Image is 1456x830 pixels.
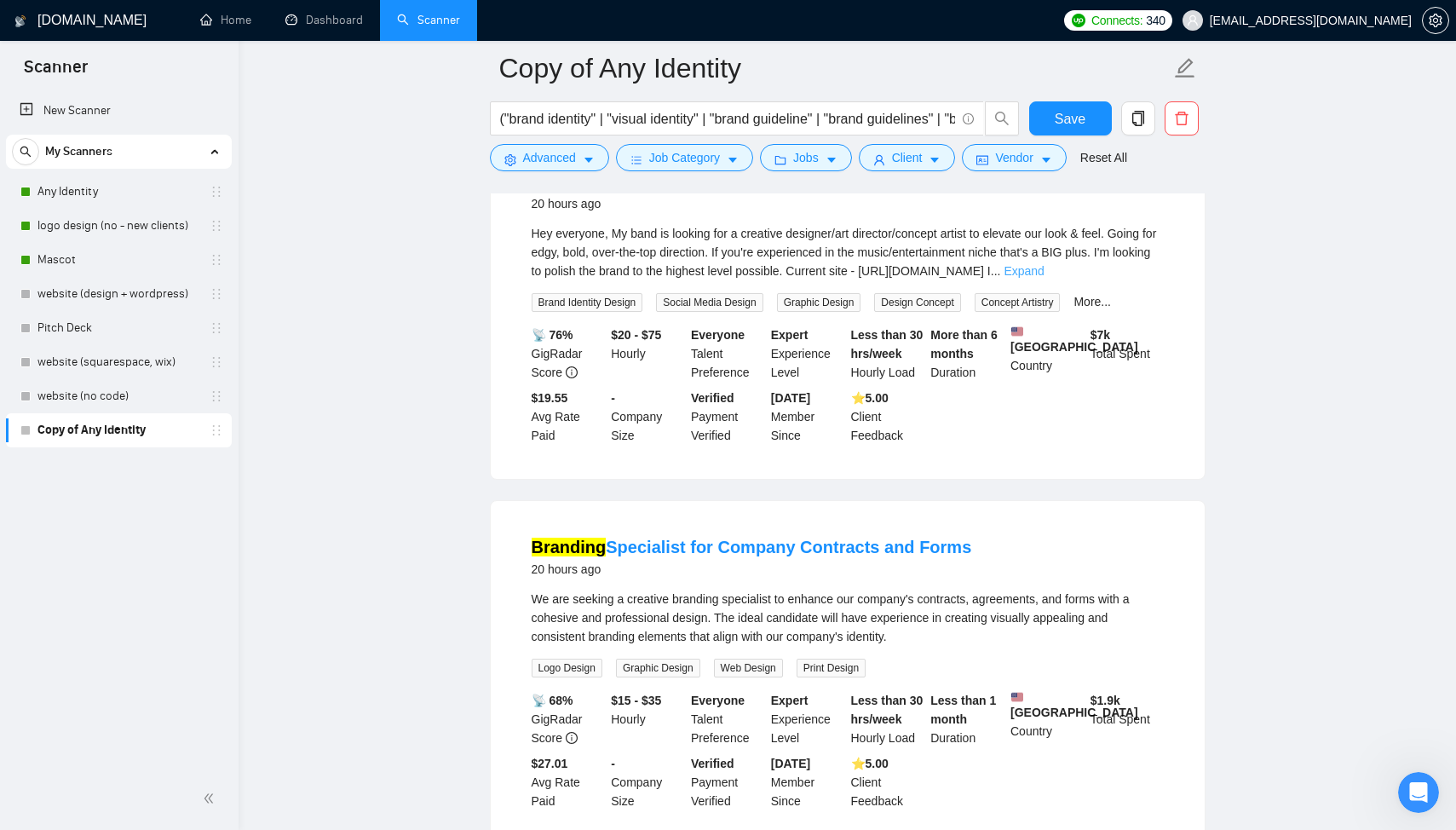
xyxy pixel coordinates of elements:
b: [DATE] [771,391,810,405]
span: Graphic Design [777,293,861,312]
button: Средство выбора эмодзи [54,545,67,558]
div: Company Size [607,754,688,810]
a: Reset All [1080,148,1127,167]
b: - [611,757,615,770]
span: setting [1423,14,1448,27]
a: logo design (no - new clients) [37,209,199,243]
div: artimixov@gmail.com говорит… [14,366,327,405]
b: Expert [771,694,809,707]
div: Country [1007,326,1087,382]
span: Social Media Design [656,293,763,312]
div: Hourly [607,691,688,747]
b: Less than 30 hrs/week [851,694,924,726]
span: My Scanners [45,135,112,169]
div: Country [1007,691,1087,747]
span: user [1187,14,1199,26]
span: Graphic Design [616,659,700,677]
div: Payment Verified [688,389,768,445]
img: 🇺🇸 [1011,691,1023,703]
li: My Scanners [6,135,232,447]
div: GigRadar Score [528,691,608,747]
b: Everyone [691,694,745,707]
div: Company Size [607,389,688,445]
span: Brand Identity Design [532,293,643,312]
div: ладно подумаю [201,366,327,403]
div: Payment Verified [688,754,768,810]
iframe: Intercom live chat [1398,772,1439,813]
span: user [873,153,885,166]
span: Concept Artistry [975,293,1061,312]
div: Total Spent [1087,326,1167,382]
textarea: Ваше сообщение... [14,509,326,538]
h1: Dima [83,9,117,21]
div: 20 hours ago [532,193,1164,214]
span: Client [892,148,923,167]
button: Средство выбора GIF-файла [81,545,95,558]
button: Save [1029,101,1112,135]
span: info-circle [566,366,578,378]
div: ну, надо посомтретьпотому что инстаграм в описании это скорее всего фигня работану а в джобе это ... [61,179,327,308]
b: [DATE] [771,757,810,770]
span: info-circle [963,113,974,124]
a: Pitch Deck [37,311,199,345]
div: Client Feedback [848,754,928,810]
div: спасибо [263,415,314,432]
span: holder [210,253,223,267]
img: 🇺🇸 [1011,326,1023,337]
div: Hey everyone, My band is looking for a creative designer/art director/concept artist to elevate o... [532,224,1164,280]
span: caret-down [1040,153,1052,166]
div: потому что это всего чать [PERSON_NAME] почти [61,310,327,364]
div: Закрыть [299,7,330,37]
div: ну а в джобе это будет постоянно попадаться где описывают деливерблс [75,248,314,298]
span: bars [630,153,642,166]
span: holder [210,219,223,233]
span: holder [210,389,223,403]
button: setting [1422,7,1449,34]
img: logo [14,8,26,35]
a: BrandingSpecialist for Company Contracts and Forms [532,538,972,556]
button: go back [11,7,43,39]
button: Добавить вложение [26,545,40,558]
button: delete [1165,101,1199,135]
button: folderJobscaret-down [760,144,852,171]
img: Profile image for Dima [49,9,76,37]
span: caret-down [583,153,595,166]
b: $27.01 [532,757,568,770]
span: Design Concept [874,293,960,312]
span: Vendor [995,148,1033,167]
div: Client Feedback [848,389,928,445]
span: holder [210,287,223,301]
a: Any Identity [37,175,199,209]
button: search [985,101,1019,135]
button: Отправить сообщение… [292,538,319,565]
span: info-circle [566,732,578,744]
b: ⭐️ 5.00 [851,757,889,770]
div: artimixov@gmail.com говорит… [14,179,327,310]
span: caret-down [826,153,837,166]
b: [GEOGRAPHIC_DATA] [1010,326,1138,354]
span: Print Design [797,659,866,677]
a: More... [1073,295,1111,308]
input: Search Freelance Jobs... [500,108,955,130]
div: Duration [927,326,1007,382]
div: Hourly Load [848,326,928,382]
b: 📡 76% [532,328,573,342]
img: upwork-logo.png [1072,14,1085,27]
div: потому что это всего чать [PERSON_NAME] почти [75,320,314,354]
a: homeHome [200,13,251,27]
span: caret-down [929,153,941,166]
p: В сети последние 15 мин [83,21,231,38]
button: userClientcaret-down [859,144,956,171]
b: $ 1.9k [1091,694,1120,707]
a: dashboardDashboard [285,13,363,27]
div: GigRadar Score [528,326,608,382]
div: Не за что, в случае чего - обращайтесь, будем стараться помочь если возможно 🙌 [14,483,279,554]
button: Start recording [108,545,122,558]
span: edit [1174,57,1196,79]
span: holder [210,355,223,369]
div: We are seeking a creative branding specialist to enhance our company's contracts, agreements, and... [532,590,1164,646]
span: 340 [1146,11,1165,30]
a: website (squarespace, wix) [37,345,199,379]
input: Scanner name... [499,47,1171,89]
